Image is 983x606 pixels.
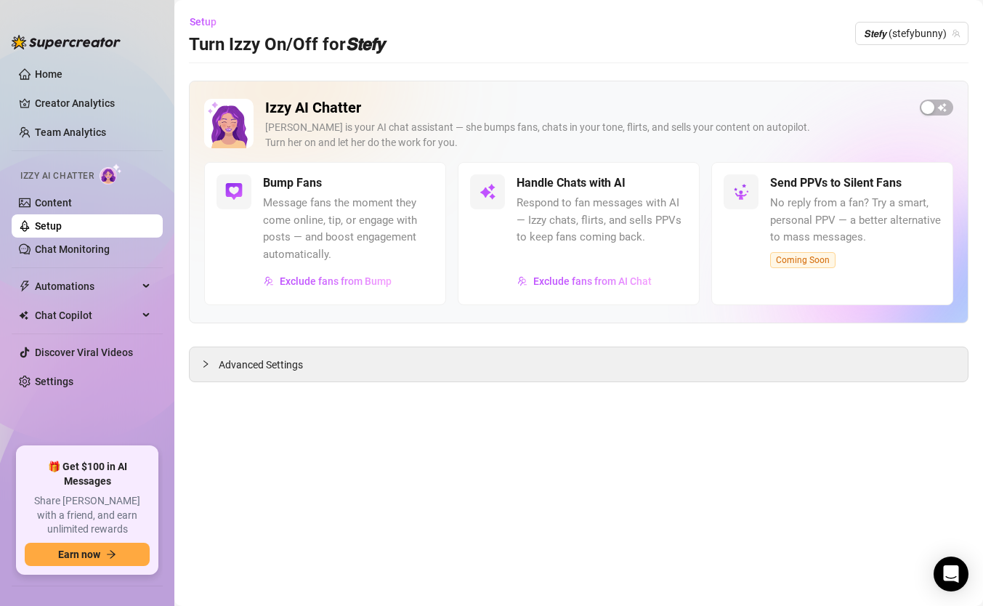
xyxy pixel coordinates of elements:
[35,92,151,115] a: Creator Analytics
[479,183,496,201] img: svg%3e
[12,35,121,49] img: logo-BBDzfeDw.svg
[517,174,626,192] h5: Handle Chats with AI
[35,220,62,232] a: Setup
[864,23,960,44] span: 𝙎𝙩𝙚𝙛𝙮 (stefybunny)
[952,29,960,38] span: team
[100,163,122,185] img: AI Chatter
[19,280,31,292] span: thunderbolt
[58,549,100,560] span: Earn now
[533,275,652,287] span: Exclude fans from AI Chat
[263,195,434,263] span: Message fans the moment they come online, tip, or engage with posts — and boost engagement automa...
[732,183,750,201] img: svg%3e
[201,360,210,368] span: collapsed
[265,120,908,150] div: [PERSON_NAME] is your AI chat assistant — she bumps fans, chats in your tone, flirts, and sells y...
[25,494,150,537] span: Share [PERSON_NAME] with a friend, and earn unlimited rewards
[35,376,73,387] a: Settings
[265,99,908,117] h2: Izzy AI Chatter
[517,270,652,293] button: Exclude fans from AI Chat
[225,183,243,201] img: svg%3e
[35,68,62,80] a: Home
[19,310,28,320] img: Chat Copilot
[263,270,392,293] button: Exclude fans from Bump
[25,460,150,488] span: 🎁 Get $100 in AI Messages
[770,174,902,192] h5: Send PPVs to Silent Fans
[517,195,687,246] span: Respond to fan messages with AI — Izzy chats, flirts, and sells PPVs to keep fans coming back.
[35,243,110,255] a: Chat Monitoring
[35,126,106,138] a: Team Analytics
[35,275,138,298] span: Automations
[35,304,138,327] span: Chat Copilot
[20,169,94,183] span: Izzy AI Chatter
[204,99,254,148] img: Izzy AI Chatter
[263,174,322,192] h5: Bump Fans
[264,276,274,286] img: svg%3e
[201,356,219,372] div: collapsed
[770,252,836,268] span: Coming Soon
[190,16,217,28] span: Setup
[35,347,133,358] a: Discover Viral Videos
[35,197,72,209] a: Content
[106,549,116,559] span: arrow-right
[189,10,228,33] button: Setup
[934,557,968,591] div: Open Intercom Messenger
[280,275,392,287] span: Exclude fans from Bump
[517,276,527,286] img: svg%3e
[189,33,384,57] h3: Turn Izzy On/Off for 𝙎𝙩𝙚𝙛𝙮
[770,195,941,246] span: No reply from a fan? Try a smart, personal PPV — a better alternative to mass messages.
[25,543,150,566] button: Earn nowarrow-right
[219,357,303,373] span: Advanced Settings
